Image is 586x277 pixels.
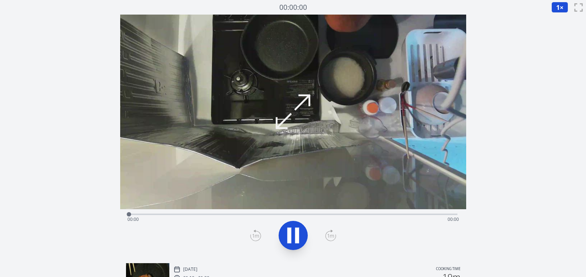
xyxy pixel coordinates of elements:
[183,266,197,272] p: [DATE]
[436,266,460,273] p: Cooking time
[556,3,560,12] span: 1
[279,2,307,13] a: 00:00:00
[551,2,568,13] button: 1×
[448,216,459,222] span: 00:00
